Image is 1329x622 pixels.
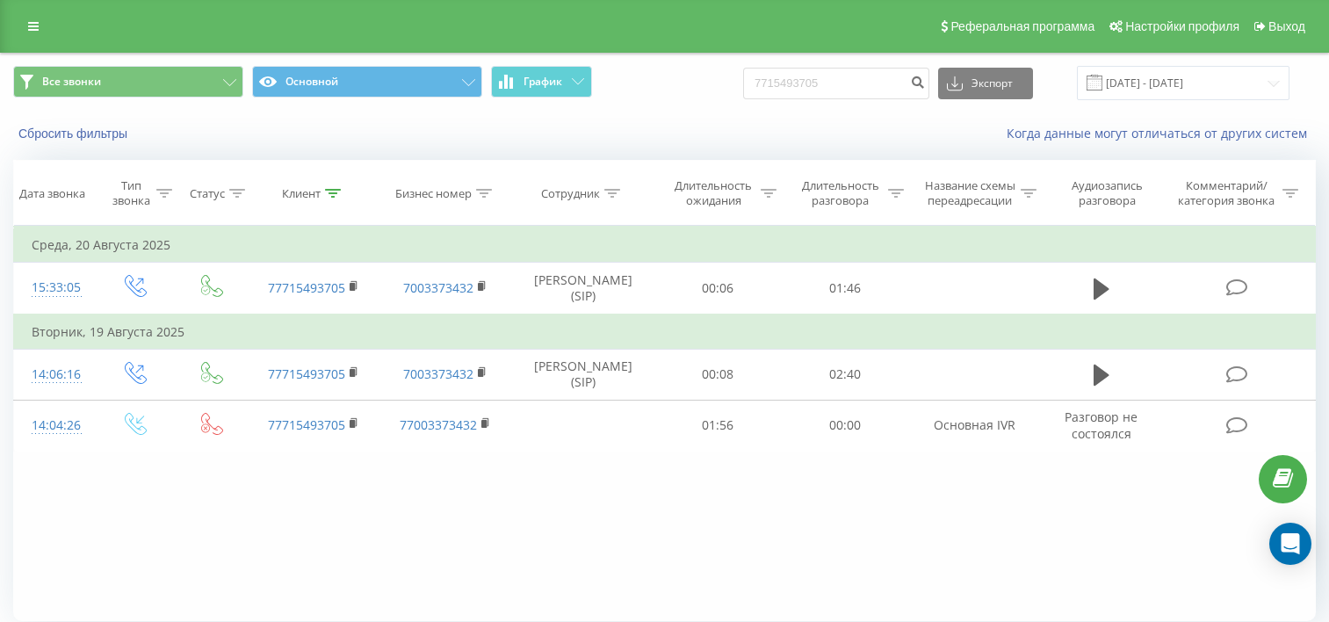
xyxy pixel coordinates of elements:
[743,68,929,99] input: Поиск по номеру
[781,349,908,400] td: 02:40
[32,358,77,392] div: 14:06:16
[268,416,345,433] a: 77715493705
[1175,178,1278,208] div: Комментарий/категория звонка
[14,315,1316,350] td: Вторник, 19 Августа 2025
[403,279,473,296] a: 7003373432
[13,66,243,98] button: Все звонки
[1065,409,1138,441] span: Разговор не состоялся
[282,186,321,201] div: Клиент
[111,178,152,208] div: Тип звонка
[938,68,1033,99] button: Экспорт
[400,416,477,433] a: 77003373432
[781,400,908,451] td: 00:00
[1268,19,1305,33] span: Выход
[268,365,345,382] a: 77715493705
[797,178,884,208] div: Длительность разговора
[654,349,782,400] td: 00:08
[541,186,600,201] div: Сотрудник
[1269,523,1311,565] div: Open Intercom Messenger
[32,271,77,305] div: 15:33:05
[950,19,1094,33] span: Реферальная программа
[924,178,1016,208] div: Название схемы переадресации
[1057,178,1159,208] div: Аудиозапись разговора
[654,263,782,315] td: 00:06
[19,186,85,201] div: Дата звонка
[403,365,473,382] a: 7003373432
[512,349,654,400] td: [PERSON_NAME] (SIP)
[1007,125,1316,141] a: Когда данные могут отличаться от других систем
[395,186,472,201] div: Бизнес номер
[32,409,77,443] div: 14:04:26
[14,228,1316,263] td: Среда, 20 Августа 2025
[512,263,654,315] td: [PERSON_NAME] (SIP)
[670,178,757,208] div: Длительность ожидания
[908,400,1040,451] td: Основная IVR
[268,279,345,296] a: 77715493705
[1125,19,1239,33] span: Настройки профиля
[42,75,101,89] span: Все звонки
[13,126,136,141] button: Сбросить фильтры
[190,186,225,201] div: Статус
[524,76,562,88] span: График
[781,263,908,315] td: 01:46
[252,66,482,98] button: Основной
[491,66,592,98] button: График
[654,400,782,451] td: 01:56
